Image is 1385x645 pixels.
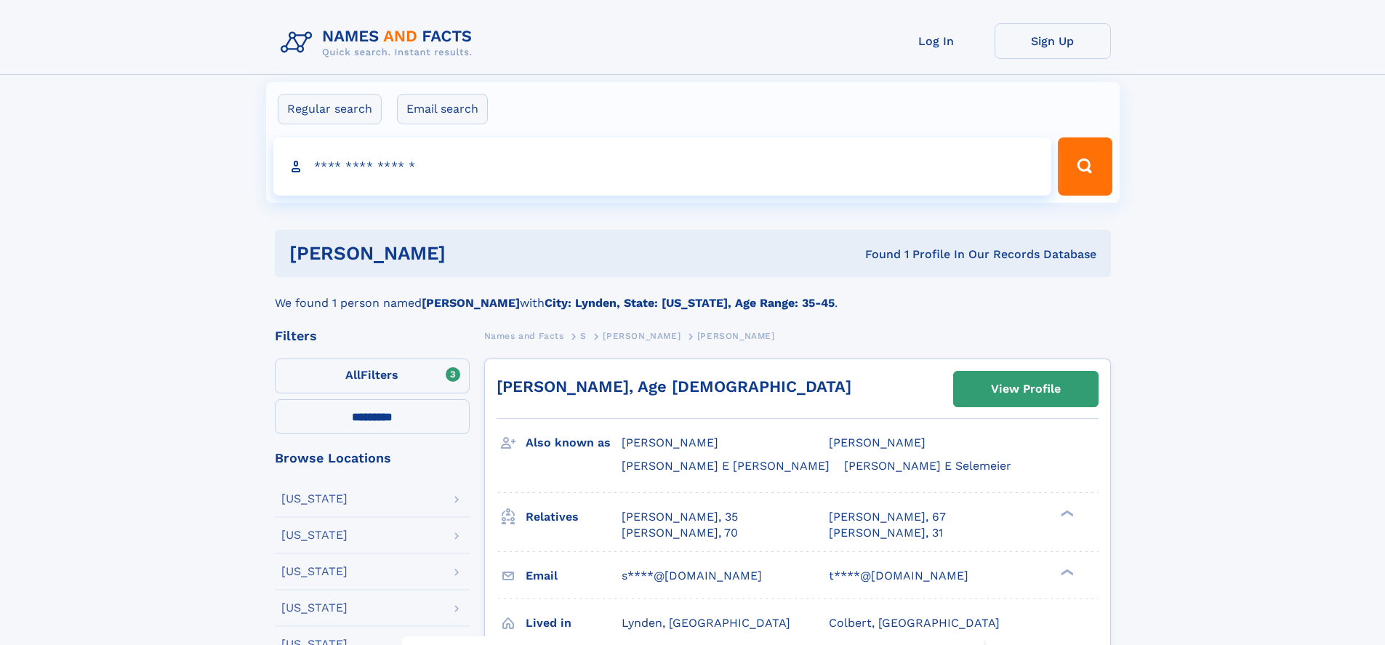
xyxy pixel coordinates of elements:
img: Logo Names and Facts [275,23,484,63]
div: [US_STATE] [281,602,348,614]
h3: Also known as [526,430,622,455]
label: Filters [275,358,470,393]
input: search input [273,137,1052,196]
a: [PERSON_NAME], 67 [829,509,946,525]
span: [PERSON_NAME] [622,436,718,449]
a: View Profile [954,372,1098,406]
div: [US_STATE] [281,566,348,577]
div: [US_STATE] [281,493,348,505]
h1: [PERSON_NAME] [289,244,656,263]
a: [PERSON_NAME], Age [DEMOGRAPHIC_DATA] [497,377,851,396]
span: Lynden, [GEOGRAPHIC_DATA] [622,616,790,630]
a: [PERSON_NAME], 35 [622,509,738,525]
span: S [580,331,587,341]
span: All [345,368,361,382]
span: [PERSON_NAME] [697,331,775,341]
a: [PERSON_NAME], 31 [829,525,943,541]
a: Names and Facts [484,326,564,345]
div: ❯ [1057,508,1075,518]
span: [PERSON_NAME] [829,436,926,449]
a: Sign Up [995,23,1111,59]
label: Email search [397,94,488,124]
h3: Relatives [526,505,622,529]
a: Log In [878,23,995,59]
a: S [580,326,587,345]
span: [PERSON_NAME] E Selemeier [844,459,1011,473]
h3: Lived in [526,611,622,636]
div: Browse Locations [275,452,470,465]
div: ❯ [1057,567,1075,577]
h3: Email [526,564,622,588]
button: Search Button [1058,137,1112,196]
span: [PERSON_NAME] [603,331,681,341]
span: Colbert, [GEOGRAPHIC_DATA] [829,616,1000,630]
div: We found 1 person named with . [275,277,1111,312]
label: Regular search [278,94,382,124]
b: [PERSON_NAME] [422,296,520,310]
a: [PERSON_NAME], 70 [622,525,738,541]
a: [PERSON_NAME] [603,326,681,345]
div: Found 1 Profile In Our Records Database [655,247,1096,263]
b: City: Lynden, State: [US_STATE], Age Range: 35-45 [545,296,835,310]
div: View Profile [991,372,1061,406]
div: [US_STATE] [281,529,348,541]
div: Filters [275,329,470,342]
span: [PERSON_NAME] E [PERSON_NAME] [622,459,830,473]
